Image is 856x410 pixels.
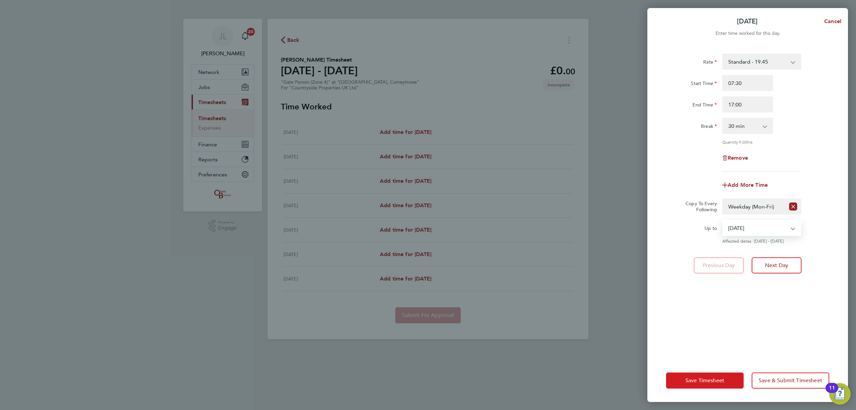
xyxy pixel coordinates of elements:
[666,373,744,389] button: Save Timesheet
[722,239,801,244] span: Affected dates: [DATE] - [DATE]
[728,182,768,188] span: Add More Time
[722,75,773,91] input: E.g. 08:00
[737,17,758,26] p: [DATE]
[814,15,848,28] button: Cancel
[647,29,848,37] div: Enter time worked for this day.
[822,18,841,24] span: Cancel
[752,373,829,389] button: Save & Submit Timesheet
[765,262,788,269] span: Next Day
[789,199,797,214] button: Reset selection
[691,80,717,88] label: Start Time
[728,155,748,161] span: Remove
[705,225,717,233] label: Up to
[752,257,801,273] button: Next Day
[722,155,748,161] button: Remove
[703,59,717,67] label: Rate
[722,182,768,188] button: Add More Time
[692,102,717,110] label: End Time
[722,139,801,145] div: Quantity: hrs
[722,96,773,112] input: E.g. 18:00
[829,388,835,397] div: 11
[739,139,747,145] span: 9.00
[759,377,822,384] span: Save & Submit Timesheet
[685,377,724,384] span: Save Timesheet
[701,123,717,131] label: Break
[829,383,851,405] button: Open Resource Center, 11 new notifications
[680,200,717,213] label: Copy To Every Following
